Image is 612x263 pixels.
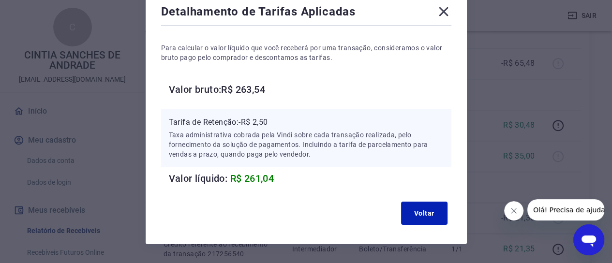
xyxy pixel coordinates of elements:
[401,202,448,225] button: Voltar
[504,201,523,220] iframe: Fechar mensagem
[169,82,451,97] h6: Valor bruto: R$ 263,54
[161,4,451,23] div: Detalhamento de Tarifas Aplicadas
[230,173,274,184] span: R$ 261,04
[169,117,444,128] p: Tarifa de Retenção: -R$ 2,50
[169,130,444,159] p: Taxa administrativa cobrada pela Vindi sobre cada transação realizada, pelo fornecimento da soluç...
[161,43,451,62] p: Para calcular o valor líquido que você receberá por uma transação, consideramos o valor bruto pag...
[169,171,451,186] h6: Valor líquido:
[6,7,81,15] span: Olá! Precisa de ajuda?
[527,199,604,220] iframe: Mensagem da empresa
[573,224,604,255] iframe: Botão para abrir a janela de mensagens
